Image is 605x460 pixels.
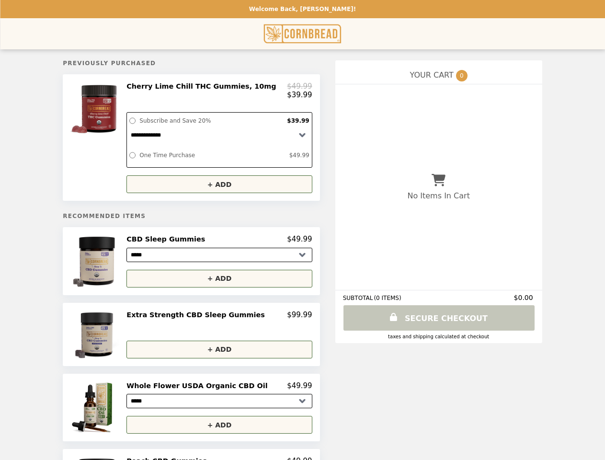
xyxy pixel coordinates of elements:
img: Extra Strength CBD Sleep Gummies [72,310,123,358]
span: 0 [456,70,468,81]
img: Brand Logo [264,24,341,44]
p: $99.99 [287,310,312,319]
label: $39.99 [285,115,311,126]
h2: Cherry Lime Chill THC Gummies, 10mg [126,82,280,91]
p: $49.99 [287,235,312,243]
p: $49.99 [287,82,312,91]
h5: Previously Purchased [63,60,320,67]
label: One Time Purchase [137,149,286,161]
img: CBD Sleep Gummies [70,235,125,287]
label: Subscribe and Save 20% [137,115,285,126]
h2: CBD Sleep Gummies [126,235,209,243]
button: + ADD [126,270,312,287]
p: $49.99 [287,381,312,390]
button: + ADD [126,341,312,358]
label: $49.99 [287,149,312,161]
img: Whole Flower USDA Organic CBD Oil [70,381,125,434]
p: Welcome Back, [PERSON_NAME]! [249,6,356,12]
span: $0.00 [514,294,535,301]
select: Select a product variant [126,248,312,262]
h2: Whole Flower USDA Organic CBD Oil [126,381,271,390]
span: SUBTOTAL [343,295,374,301]
p: $39.99 [287,91,312,99]
button: + ADD [126,175,312,193]
button: + ADD [126,416,312,434]
select: Select a product variant [126,394,312,408]
img: Cherry Lime Chill THC Gummies, 10mg [69,82,126,136]
h5: Recommended Items [63,213,320,219]
select: Select a subscription option [127,126,311,143]
span: ( 0 ITEMS ) [374,295,401,301]
h2: Extra Strength CBD Sleep Gummies [126,310,269,319]
div: Taxes and Shipping calculated at checkout [343,334,535,339]
span: YOUR CART [410,70,454,80]
p: No Items In Cart [407,191,469,200]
